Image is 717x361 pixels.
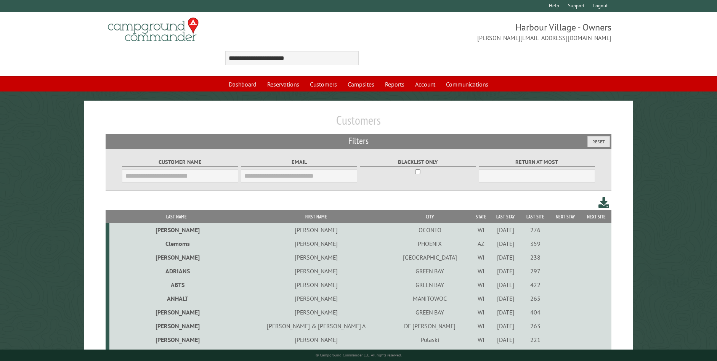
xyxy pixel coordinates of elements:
td: 355 [521,347,550,360]
td: 297 [521,264,550,278]
label: Customer Name [122,158,239,167]
img: Campground Commander [106,15,201,45]
label: Return at most [479,158,595,167]
label: Blacklist only [360,158,476,167]
td: GREEN BAY [388,278,472,292]
td: WI [472,292,491,305]
div: [DATE] [492,322,519,330]
td: [PERSON_NAME] & [PERSON_NAME] A [244,319,388,333]
td: [PERSON_NAME] [244,333,388,347]
a: Campsites [343,77,379,91]
td: WI [472,250,491,264]
button: Reset [587,136,610,147]
td: WI [472,305,491,319]
div: [DATE] [492,281,519,289]
div: [DATE] [492,308,519,316]
div: [DATE] [492,254,519,261]
th: Last Site [521,210,550,223]
td: [PERSON_NAME] [109,305,244,319]
div: [DATE] [492,226,519,234]
td: 265 [521,292,550,305]
td: [PERSON_NAME] [244,347,388,360]
th: Last Stay [491,210,521,223]
th: Next Site [581,210,611,223]
td: Clemoms [109,237,244,250]
div: [DATE] [492,295,519,302]
td: 221 [521,333,550,347]
h1: Customers [106,113,611,134]
td: [PERSON_NAME] [109,333,244,347]
td: WI [472,264,491,278]
th: City [388,210,472,223]
a: Account [411,77,440,91]
td: GREEN BAY [388,305,472,319]
h2: Filters [106,134,611,149]
td: 238 [521,250,550,264]
div: [DATE] [492,267,519,275]
th: Last Name [109,210,244,223]
a: Customers [305,77,342,91]
td: OCONTO [388,223,472,237]
td: PHOENIX [388,237,472,250]
td: WI [472,278,491,292]
td: [GEOGRAPHIC_DATA] [388,250,472,264]
td: [PERSON_NAME] [244,237,388,250]
a: Communications [441,77,493,91]
a: Download this customer list (.csv) [598,196,610,210]
div: [DATE] [492,336,519,343]
td: ANHALT [109,292,244,305]
td: MANITOWOC [388,292,472,305]
td: [PERSON_NAME] [244,305,388,319]
td: GREEN BAY [388,264,472,278]
label: Email [241,158,358,167]
div: [DATE] [492,240,519,247]
span: Harbour Village - Owners [PERSON_NAME][EMAIL_ADDRESS][DOMAIN_NAME] [359,21,612,42]
td: AZ [472,237,491,250]
small: © Campground Commander LLC. All rights reserved. [316,353,402,358]
td: 359 [521,237,550,250]
td: [PERSON_NAME] [244,292,388,305]
th: Next Stay [550,210,581,223]
a: Dashboard [224,77,261,91]
td: [PERSON_NAME] [244,264,388,278]
td: WI [472,319,491,333]
a: Reports [380,77,409,91]
td: [PERSON_NAME] [109,319,244,333]
th: State [472,210,491,223]
td: ABTS [109,278,244,292]
td: 404 [521,305,550,319]
a: Reservations [263,77,304,91]
td: Pulaski [388,333,472,347]
td: [PERSON_NAME] [109,223,244,237]
td: 263 [521,319,550,333]
td: 276 [521,223,550,237]
td: [PERSON_NAME] [109,250,244,264]
td: [PERSON_NAME] [109,347,244,360]
td: DE [PERSON_NAME] [388,319,472,333]
td: [PERSON_NAME] [244,278,388,292]
td: [PERSON_NAME] [244,223,388,237]
td: [PERSON_NAME] [244,250,388,264]
th: First Name [244,210,388,223]
td: ADRIANS [109,264,244,278]
td: 422 [521,278,550,292]
td: WI [472,347,491,360]
td: WI [472,333,491,347]
td: SUAMICO [388,347,472,360]
td: WI [472,223,491,237]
